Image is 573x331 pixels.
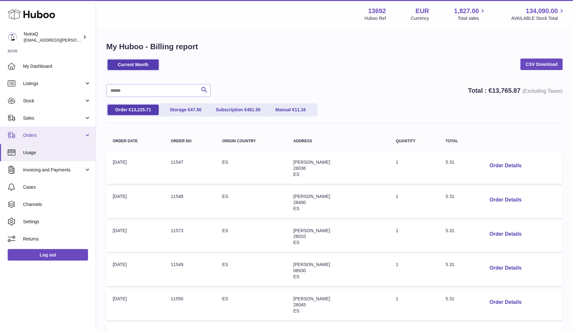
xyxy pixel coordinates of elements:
td: [DATE] [106,187,165,218]
span: [PERSON_NAME] [294,296,330,301]
span: Total sales [458,15,486,21]
th: Total [439,133,478,150]
td: [DATE] [106,255,165,286]
td: ES [216,187,287,218]
span: ES [294,274,300,279]
span: AVAILABLE Stock Total [511,15,565,21]
span: [PERSON_NAME] [294,160,330,165]
div: Huboo Ref [365,15,386,21]
a: Current Month [108,59,159,70]
button: Order Details [484,159,527,172]
th: Order Date [106,133,165,150]
a: Order €13,225.71 [108,105,159,115]
th: Quantity [390,133,439,150]
span: [PERSON_NAME] [294,194,330,199]
span: 481.50 [247,107,261,112]
span: 13,225.71 [131,107,151,112]
td: 11548 [165,187,216,218]
span: Sales [23,115,84,121]
span: 28400 [294,200,306,205]
td: ES [216,255,287,286]
a: Log out [8,249,88,261]
span: 13,765.87 [492,87,521,94]
span: ES [294,172,300,177]
a: Subscription €481.50 [213,105,264,115]
td: [DATE] [106,153,165,184]
span: 134,090.00 [526,7,558,15]
span: 28036 [294,166,306,171]
span: Orders [23,132,84,138]
span: Invoicing and Payments [23,167,84,173]
span: Returns [23,236,91,242]
span: 11.16 [295,107,306,112]
span: My Dashboard [23,63,91,69]
strong: 13692 [368,7,386,15]
td: 1 [390,289,439,320]
div: NutraQ [24,31,81,43]
span: Channels [23,201,91,208]
span: Stock [23,98,84,104]
span: 5.31 [446,228,454,233]
td: ES [216,153,287,184]
span: (Excluding Taxes) [522,88,563,94]
td: 1 [390,255,439,286]
td: ES [216,221,287,252]
img: odd.nordahl@nutraq.com [8,32,17,42]
span: [PERSON_NAME] [294,228,330,233]
span: 47.50 [190,107,201,112]
strong: EUR [416,7,429,15]
button: Order Details [484,296,527,309]
td: ES [216,289,287,320]
td: 11547 [165,153,216,184]
span: Usage [23,150,91,156]
span: 5.31 [446,262,454,267]
th: Order no [165,133,216,150]
span: 08930 [294,268,306,273]
a: 134,090.00 AVAILABLE Stock Total [511,7,565,21]
a: Storage €47.50 [160,105,211,115]
div: Currency [411,15,429,21]
td: [DATE] [106,221,165,252]
button: Order Details [484,262,527,275]
span: 5.31 [446,160,454,165]
td: 11549 [165,255,216,286]
a: 1,827.00 Total sales [454,7,487,21]
span: [EMAIL_ADDRESS][PERSON_NAME][DOMAIN_NAME] [24,37,128,43]
span: Cases [23,184,91,190]
span: [PERSON_NAME] [294,262,330,267]
span: 1,827.00 [454,7,479,15]
td: 1 [390,187,439,218]
h1: My Huboo - Billing report [106,42,563,52]
span: 5.31 [446,296,454,301]
span: ES [294,206,300,211]
button: Order Details [484,193,527,207]
span: 28045 [294,302,306,307]
span: Listings [23,81,84,87]
span: ES [294,308,300,313]
span: Settings [23,219,91,225]
span: 28010 [294,234,306,239]
td: [DATE] [106,289,165,320]
th: Origin Country [216,133,287,150]
a: CSV Download [521,59,563,70]
span: ES [294,240,300,245]
td: 1 [390,153,439,184]
td: 11550 [165,289,216,320]
strong: Total : € [468,87,563,94]
span: 5.31 [446,194,454,199]
th: Address [287,133,390,150]
button: Order Details [484,228,527,241]
td: 11573 [165,221,216,252]
td: 1 [390,221,439,252]
a: Manual €11.16 [265,105,316,115]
